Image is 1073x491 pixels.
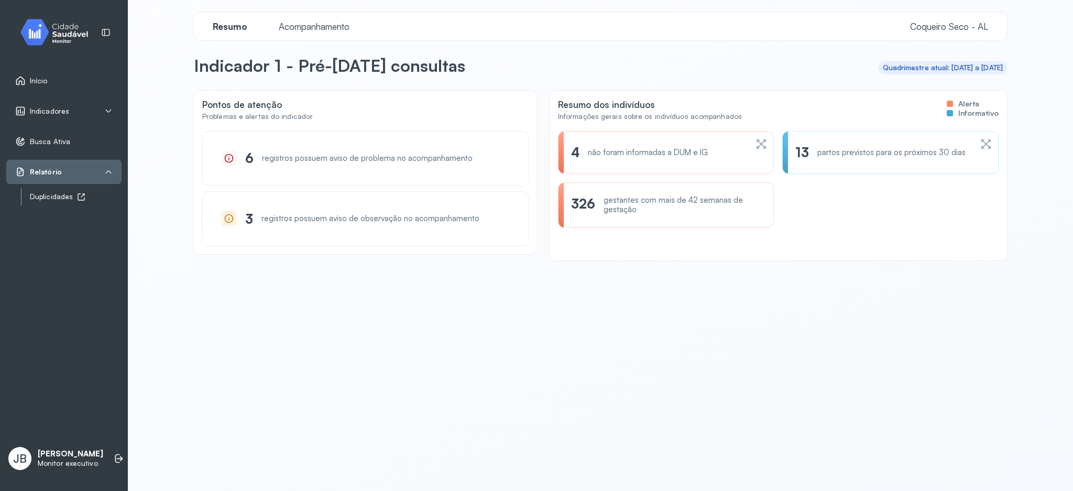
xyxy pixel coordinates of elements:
div: partos previstos para os próximos 30 dias [817,148,966,158]
span: Acompanhamento [272,21,356,32]
a: Início [15,75,113,86]
a: Duplicidades [30,190,122,203]
div: 6 [245,150,254,166]
div: Resumo dos indivíduos [558,99,999,131]
div: registros possuem aviso de observação no acompanhamento [261,214,479,224]
div: Resumo dos indivíduos [558,99,742,110]
p: [PERSON_NAME] [38,449,103,459]
p: Indicador 1 - Pré-[DATE] consultas [194,55,465,76]
div: não foram informadas a DUM e IG [588,148,708,158]
div: gestantes com mais de 42 semanas de gestação [604,195,761,215]
a: Busca Ativa [15,136,113,147]
span: Relatório [30,168,62,177]
div: Problemas e alertas do indicador [202,112,313,121]
span: JB [13,452,27,465]
img: monitor.svg [11,17,105,48]
span: Indicadores [30,107,69,116]
span: Busca Ativa [30,137,70,146]
div: Pontos de atenção [202,99,313,110]
a: Acompanhamento [268,21,360,32]
div: Pontos de atenção [202,99,529,131]
span: Coqueiro Seco - AL [910,21,988,32]
span: Alerta [958,99,979,108]
div: 13 [795,144,808,160]
div: Quadrimestre atual: [DATE] a [DATE] [883,63,1003,72]
div: Duplicidades [30,192,122,201]
div: 4 [571,144,579,160]
p: Monitor executivo [38,459,103,468]
div: Informações gerais sobre os indivíduos acompanhados [558,112,742,121]
span: Início [30,77,48,85]
div: 326 [571,195,595,215]
div: 3 [245,211,253,227]
div: registros possuem aviso de problema no acompanhamento [262,154,473,163]
a: Resumo [202,21,258,32]
span: Resumo [206,21,254,32]
span: Informativo [958,108,999,118]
